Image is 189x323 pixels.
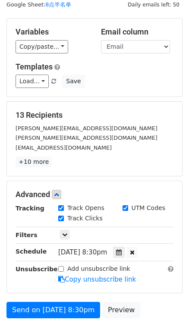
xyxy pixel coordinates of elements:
[58,248,107,256] span: [DATE] 8:30pm
[16,190,173,199] h5: Advanced
[16,205,44,212] strong: Tracking
[6,1,71,8] small: Google Sheet:
[16,75,49,88] a: Load...
[125,1,183,8] a: Daily emails left: 50
[146,282,189,323] iframe: Chat Widget
[67,264,130,273] label: Add unsubscribe link
[16,232,38,238] strong: Filters
[101,27,173,37] h5: Email column
[16,110,173,120] h5: 13 Recipients
[16,62,53,71] a: Templates
[6,302,100,318] a: Send on [DATE] 8:30pm
[16,248,47,255] strong: Schedule
[146,282,189,323] div: 聊天小组件
[16,27,88,37] h5: Variables
[58,276,136,283] a: Copy unsubscribe link
[67,214,103,223] label: Track Clicks
[16,135,157,141] small: [PERSON_NAME][EMAIL_ADDRESS][DOMAIN_NAME]
[102,302,140,318] a: Preview
[16,40,68,53] a: Copy/paste...
[132,204,165,213] label: UTM Codes
[16,144,112,151] small: [EMAIL_ADDRESS][DOMAIN_NAME]
[16,125,157,132] small: [PERSON_NAME][EMAIL_ADDRESS][DOMAIN_NAME]
[16,157,52,167] a: +10 more
[45,1,71,8] a: 8点半名单
[62,75,85,88] button: Save
[67,204,104,213] label: Track Opens
[16,266,58,273] strong: Unsubscribe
